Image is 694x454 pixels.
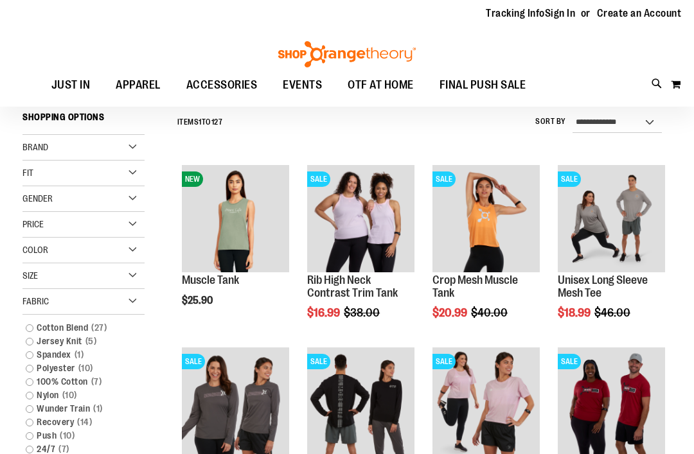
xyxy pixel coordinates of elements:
[39,71,103,100] a: JUST IN
[22,296,49,306] span: Fabric
[22,219,44,229] span: Price
[116,71,161,100] span: APPAREL
[558,274,648,299] a: Unisex Long Sleeve Mesh Tee
[211,118,223,127] span: 127
[182,274,239,286] a: Muscle Tank
[335,71,427,100] a: OTF AT HOME
[22,270,38,281] span: Size
[19,389,137,402] a: Nylon10
[19,402,137,415] a: Wunder Train1
[19,429,137,442] a: Push10
[74,415,95,429] span: 14
[19,415,137,429] a: Recovery14
[22,193,53,204] span: Gender
[51,71,91,100] span: JUST IN
[432,165,540,272] img: Crop Mesh Muscle Tank primary image
[182,295,215,306] span: $25.90
[22,168,33,178] span: Fit
[594,306,632,319] span: $46.00
[545,6,576,21] a: Sign In
[471,306,510,319] span: $40.00
[75,362,96,375] span: 10
[307,165,414,272] img: Rib Tank w/ Contrast Binding primary image
[348,71,414,100] span: OTF AT HOME
[19,375,137,389] a: 100% Cotton7
[19,335,137,348] a: Jersey Knit5
[22,106,145,135] strong: Shopping Options
[558,165,665,272] img: Unisex Long Sleeve Mesh Tee primary image
[307,165,414,274] a: Rib Tank w/ Contrast Binding primary imageSALE
[173,71,271,100] a: ACCESSORIES
[558,165,665,274] a: Unisex Long Sleeve Mesh Tee primary imageSALE
[558,306,592,319] span: $18.99
[182,165,289,272] img: Muscle Tank
[71,348,87,362] span: 1
[175,159,296,339] div: product
[59,389,80,402] span: 10
[432,354,456,369] span: SALE
[432,171,456,187] span: SALE
[22,245,48,255] span: Color
[199,118,202,127] span: 1
[432,274,518,299] a: Crop Mesh Muscle Tank
[19,348,137,362] a: Spandex1
[88,321,110,335] span: 27
[177,112,223,132] h2: Items to
[182,165,289,274] a: Muscle TankNEW
[270,71,335,100] a: EVENTS
[440,71,526,100] span: FINAL PUSH SALE
[558,354,581,369] span: SALE
[344,306,382,319] span: $38.00
[82,335,100,348] span: 5
[432,165,540,274] a: Crop Mesh Muscle Tank primary imageSALE
[486,6,545,21] a: Tracking Info
[307,306,342,319] span: $16.99
[597,6,682,21] a: Create an Account
[535,116,566,127] label: Sort By
[182,171,203,187] span: NEW
[19,362,137,375] a: Polyester10
[22,142,48,152] span: Brand
[307,354,330,369] span: SALE
[186,71,258,100] span: ACCESSORIES
[307,274,398,299] a: Rib High Neck Contrast Trim Tank
[307,171,330,187] span: SALE
[426,159,546,352] div: product
[276,41,418,68] img: Shop Orangetheory
[558,171,581,187] span: SALE
[283,71,322,100] span: EVENTS
[301,159,421,352] div: product
[57,429,78,442] span: 10
[90,402,106,415] span: 1
[432,306,469,319] span: $20.99
[103,71,173,100] a: APPAREL
[182,354,205,369] span: SALE
[551,159,672,352] div: product
[19,321,137,335] a: Cotton Blend27
[427,71,539,100] a: FINAL PUSH SALE
[88,375,105,389] span: 7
